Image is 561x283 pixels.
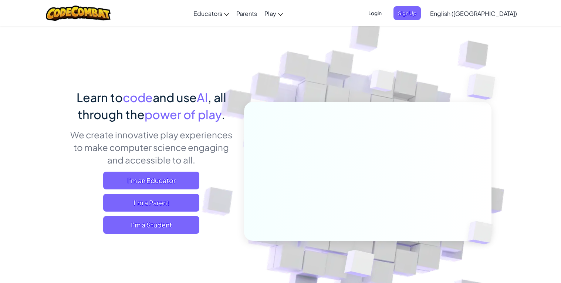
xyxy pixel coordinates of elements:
[103,216,199,234] button: I'm a Student
[103,172,199,189] a: I'm an Educator
[455,206,510,260] img: Overlap cubes
[153,90,197,105] span: and use
[46,6,111,21] img: CodeCombat logo
[430,10,517,17] span: English ([GEOGRAPHIC_DATA])
[70,128,233,166] p: We create innovative play experiences to make computer science engaging and accessible to all.
[264,10,276,17] span: Play
[393,6,421,20] button: Sign Up
[364,6,386,20] button: Login
[193,10,222,17] span: Educators
[145,107,222,122] span: power of play
[103,194,199,212] a: I'm a Parent
[190,3,233,23] a: Educators
[261,3,287,23] a: Play
[197,90,208,105] span: AI
[233,3,261,23] a: Parents
[452,55,516,118] img: Overlap cubes
[123,90,153,105] span: code
[426,3,521,23] a: English ([GEOGRAPHIC_DATA])
[77,90,123,105] span: Learn to
[356,55,409,110] img: Overlap cubes
[222,107,225,122] span: .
